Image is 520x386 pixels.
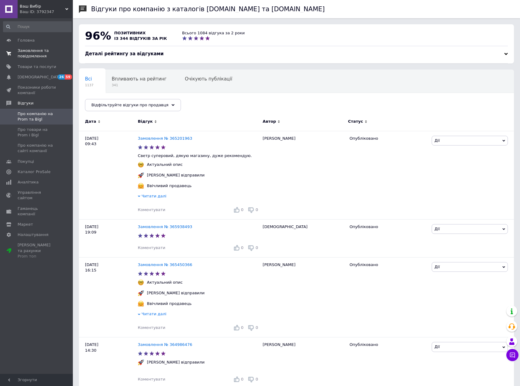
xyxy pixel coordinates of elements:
span: Опубліковані без комен... [85,99,147,105]
span: Впливають на рейтинг [112,76,167,82]
span: Коментувати [138,207,165,212]
span: Про компанію на сайті компанії [18,143,56,154]
span: Про компанію на Prom та Bigl [18,111,56,122]
span: Коментувати [138,377,165,381]
span: Коментувати [138,325,165,330]
div: Prom топ [18,254,56,259]
span: Читати далі [141,312,166,316]
span: 341 [112,83,167,87]
div: Опубліковані без коментаря [79,93,159,116]
span: Каталог ProSale [18,169,50,175]
span: 1137 [85,83,93,87]
img: :nerd_face: [138,279,144,285]
span: 0 [256,377,258,381]
p: Светр суперовий, дякую магазину, дуже рекомендую. [138,153,260,159]
div: [PERSON_NAME] [260,258,346,337]
button: Чат з покупцем [506,349,518,361]
h1: Відгуки про компанію з каталогів [DOMAIN_NAME] та [DOMAIN_NAME] [91,5,325,13]
span: Відгук [138,119,153,124]
span: Головна [18,38,35,43]
div: Коментувати [138,245,165,251]
span: Відгуки [18,101,33,106]
span: Про товари на Prom і Bigl [18,127,56,138]
input: Пошук [3,21,72,32]
span: Налаштування [18,232,49,237]
span: Читати далі [141,194,166,198]
span: 0 [256,207,258,212]
span: Дата [85,119,96,124]
span: Замовлення та повідомлення [18,48,56,59]
span: 59 [65,74,72,80]
span: Дії [434,344,440,349]
span: 0 [241,377,243,381]
span: Управління сайтом [18,190,56,201]
div: [DATE] 16:15 [79,258,138,337]
span: Аналітика [18,179,39,185]
span: Дії [434,227,440,231]
div: Коментувати [138,325,165,330]
span: Деталі рейтингу за відгуками [85,51,164,56]
span: Очікують публікації [185,76,232,82]
span: 0 [256,325,258,330]
img: :hugging_face: [138,301,144,307]
span: Гаманець компанії [18,206,56,217]
span: 26 [58,74,65,80]
img: :hugging_face: [138,183,144,189]
div: Ввічливий продавець [145,301,193,306]
div: Актуальний опис [145,162,184,167]
div: [DEMOGRAPHIC_DATA] [260,220,346,258]
span: [PERSON_NAME] та рахунки [18,242,56,259]
span: Маркет [18,222,33,227]
span: Коментувати [138,245,165,250]
img: :nerd_face: [138,162,144,168]
div: [DATE] 09:43 [79,131,138,219]
span: [DEMOGRAPHIC_DATA] [18,74,63,80]
a: Замовлення № 365938493 [138,224,192,229]
span: Статус [348,119,363,124]
div: Опубліковано [349,262,427,268]
span: позитивних [114,31,146,35]
span: Показники роботи компанії [18,85,56,96]
div: Деталі рейтингу за відгуками [85,51,508,57]
span: Покупці [18,159,34,164]
span: 0 [241,207,243,212]
span: Товари та послуги [18,64,56,70]
div: [PERSON_NAME] відправили [145,360,206,365]
img: :rocket: [138,172,144,178]
img: :rocket: [138,359,144,365]
span: Автор [263,119,276,124]
div: [PERSON_NAME] відправили [145,290,206,296]
div: Опубліковано [349,342,427,347]
span: Всі [85,76,92,82]
div: [DATE] 19:09 [79,220,138,258]
span: 0 [241,325,243,330]
div: Читати далі [138,193,260,200]
span: Дії [434,138,440,143]
div: Коментувати [138,207,165,213]
div: Опубліковано [349,136,427,141]
a: Замовлення № 364986476 [138,342,192,347]
div: Опубліковано [349,224,427,230]
span: 0 [241,245,243,250]
span: Ваш Вибір [20,4,65,9]
img: :rocket: [138,290,144,296]
span: 0 [256,245,258,250]
span: Дії [434,265,440,269]
span: Відфільтруйте відгуки про продавця [91,103,168,107]
span: із 344 відгуків за рік [114,36,167,41]
span: 96% [85,29,111,42]
a: Замовлення № 365450366 [138,262,192,267]
div: Всього 1084 відгука за 2 роки [182,30,245,36]
div: Ввічливий продавець [145,183,193,189]
div: [PERSON_NAME] відправили [145,173,206,178]
a: Замовлення № 365201963 [138,136,192,141]
div: Актуальний опис [145,280,184,285]
div: Ваш ID: 3792347 [20,9,73,15]
div: Читати далі [138,311,260,318]
div: [PERSON_NAME] [260,131,346,219]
